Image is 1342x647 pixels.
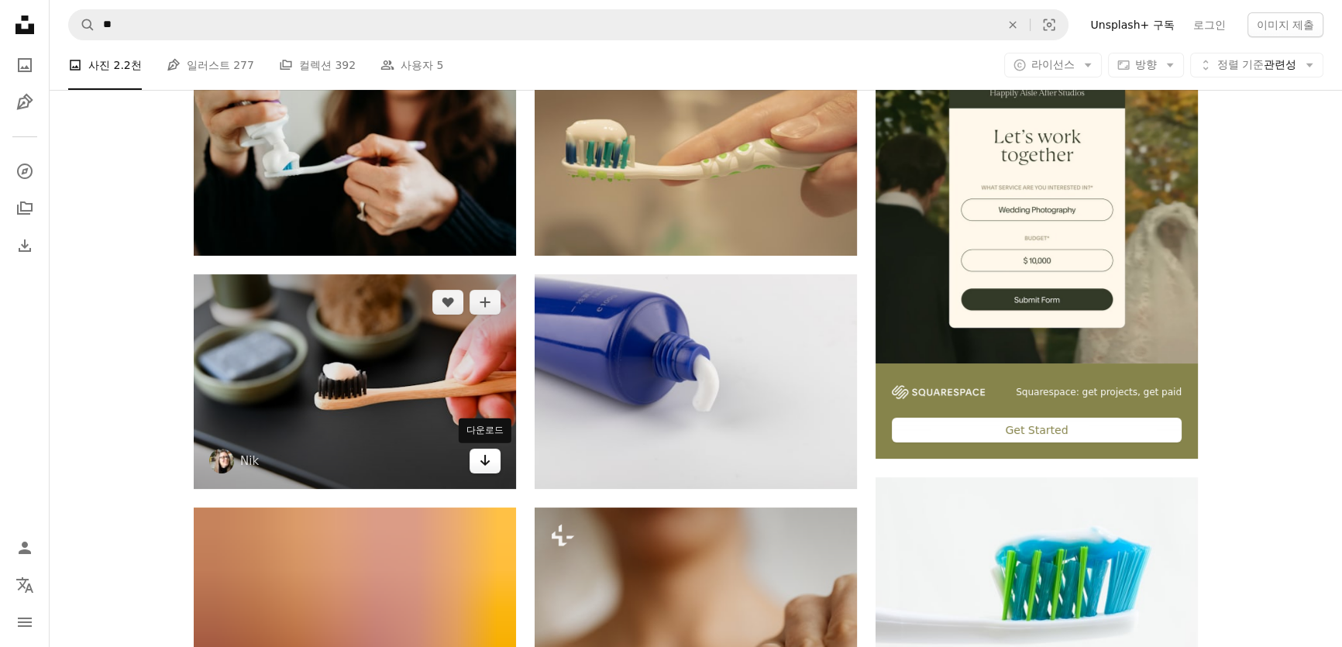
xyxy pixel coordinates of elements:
span: 라이선스 [1031,58,1075,71]
button: 언어 [9,570,40,601]
a: 로그인 [1184,12,1235,37]
img: Nik의 프로필로 이동 [209,449,234,473]
button: 컬렉션에 추가 [470,290,501,315]
form: 사이트 전체에서 이미지 찾기 [68,9,1068,40]
a: 다운로드 내역 [9,230,40,261]
button: 라이선스 [1004,53,1102,77]
button: Unsplash 검색 [69,10,95,40]
span: Squarespace: get projects, get paid [1016,386,1182,399]
button: 이미지 제출 [1247,12,1323,37]
a: 칫솔을 들고 있는 사람의 클로즈업 [194,141,516,155]
button: 좋아요 [432,290,463,315]
a: 홈 — Unsplash [9,9,40,43]
a: 다운로드 [470,449,501,473]
img: file-1747939393036-2c53a76c450aimage [876,41,1198,363]
a: 로그인 / 가입 [9,532,40,563]
a: 파란색 치약이 있는 흰색, 파란색, 녹색 칫솔 [876,573,1198,587]
img: 사람이 치약이 든 칫솔을 들고 있습니다 [535,41,857,256]
span: 방향 [1135,58,1157,71]
img: 치약이 묻은 칫솔을 들고있는 사람 [194,274,516,489]
img: 파란색과 흰색 플라스틱 병 [535,274,857,489]
a: Unsplash+ 구독 [1081,12,1183,37]
div: 다운로드 [459,418,511,443]
span: 392 [335,57,356,74]
span: 정렬 기준 [1217,58,1264,71]
a: Nik [240,453,259,469]
a: 사용자 5 [380,40,443,90]
a: 컬렉션 392 [279,40,356,90]
div: Get Started [892,418,1182,442]
img: file-1747939142011-51e5cc87e3c9 [892,385,985,399]
a: 컬렉션 [9,193,40,224]
span: 277 [233,57,254,74]
a: 일러스트 [9,87,40,118]
img: 칫솔을 들고 있는 사람의 클로즈업 [194,41,516,256]
a: 치약이 묻은 칫솔을 들고있는 사람 [194,374,516,388]
button: 메뉴 [9,607,40,638]
a: 파란색과 흰색 플라스틱 병 [535,374,857,388]
button: 정렬 기준관련성 [1190,53,1323,77]
a: 일러스트 277 [167,40,254,90]
a: Squarespace: get projects, get paidGet Started [876,41,1198,459]
span: 관련성 [1217,57,1296,73]
span: 5 [437,57,444,74]
button: 삭제 [996,10,1030,40]
button: 시각적 검색 [1031,10,1068,40]
a: 사람이 치약이 든 칫솔을 들고 있습니다 [535,141,857,155]
button: 방향 [1108,53,1184,77]
a: 사진 [9,50,40,81]
a: 입에 빨간색과 흰색 칫솔을 가진 소녀 [194,607,516,621]
a: 탐색 [9,156,40,187]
